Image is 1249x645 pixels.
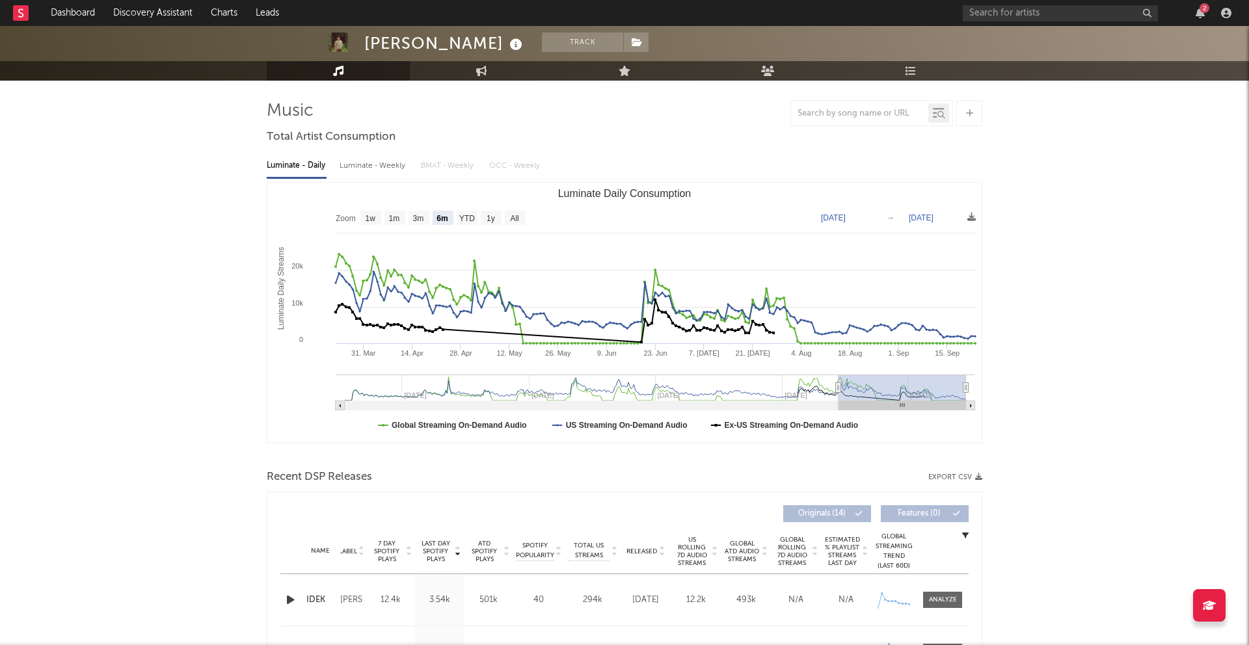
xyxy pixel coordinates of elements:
[566,421,688,430] text: US Streaming On-Demand Audio
[436,214,448,223] text: 6m
[821,213,846,222] text: [DATE]
[774,594,818,607] div: N/A
[689,349,719,357] text: 7. [DATE]
[963,5,1158,21] input: Search for artists
[459,214,475,223] text: YTD
[401,349,423,357] text: 14. Apr
[510,214,518,223] text: All
[516,541,554,560] span: Spotify Popularity
[792,510,852,518] span: Originals ( 14 )
[674,594,718,607] div: 12.2k
[736,349,770,357] text: 21. [DATE]
[267,469,372,485] span: Recent DSP Releases
[643,349,667,357] text: 23. Jun
[824,536,860,567] span: Estimated % Playlist Streams Last Day
[1196,8,1205,18] button: 2
[336,214,356,223] text: Zoom
[935,349,960,357] text: 15. Sep
[724,594,768,607] div: 493k
[597,349,617,357] text: 9. Jun
[267,183,982,443] svg: Luminate Daily Consumption
[542,33,623,52] button: Track
[497,349,523,357] text: 12. May
[874,532,913,571] div: Global Streaming Trend (Last 60D)
[568,541,610,560] span: Total US Streams
[626,547,657,555] span: Released
[467,540,502,563] span: ATD Spotify Plays
[291,299,303,307] text: 10k
[413,214,424,223] text: 3m
[340,592,363,608] div: [PERSON_NAME]
[674,536,710,567] span: US Rolling 7D Audio Streams
[276,247,286,330] text: Luminate Daily Streams
[724,540,760,563] span: Global ATD Audio Streams
[340,155,408,177] div: Luminate - Weekly
[909,213,933,222] text: [DATE]
[369,540,404,563] span: 7 Day Spotify Plays
[887,213,894,222] text: →
[418,594,461,607] div: 3.54k
[487,214,495,223] text: 1y
[791,109,928,119] input: Search by song name or URL
[545,349,571,357] text: 26. May
[824,594,868,607] div: N/A
[568,594,617,607] div: 294k
[881,505,969,522] button: Features(0)
[558,188,692,199] text: Luminate Daily Consumption
[1200,3,1209,13] div: 2
[450,349,472,357] text: 28. Apr
[306,546,334,556] div: Name
[791,349,811,357] text: 4. Aug
[783,505,871,522] button: Originals(14)
[369,594,412,607] div: 12.4k
[291,262,303,270] text: 20k
[351,349,376,357] text: 31. Mar
[889,510,949,518] span: Features ( 0 )
[392,421,527,430] text: Global Streaming On-Demand Audio
[467,594,509,607] div: 501k
[774,536,810,567] span: Global Rolling 7D Audio Streams
[366,214,376,223] text: 1w
[516,594,561,607] div: 40
[267,129,396,145] span: Total Artist Consumption
[838,349,862,357] text: 18. Aug
[889,349,909,357] text: 1. Sep
[928,473,982,481] button: Export CSV
[364,33,526,54] div: [PERSON_NAME]
[624,594,667,607] div: [DATE]
[339,547,357,555] span: Label
[389,214,400,223] text: 1m
[299,336,303,343] text: 0
[306,594,334,607] a: IDEK
[418,540,453,563] span: Last Day Spotify Plays
[267,155,327,177] div: Luminate - Daily
[725,421,859,430] text: Ex-US Streaming On-Demand Audio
